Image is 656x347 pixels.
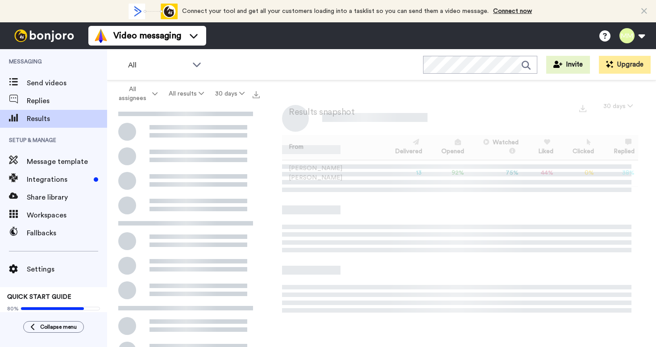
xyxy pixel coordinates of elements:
[27,228,107,238] span: Fallbacks
[27,113,107,124] span: Results
[282,107,354,117] h2: Results snapshot
[114,85,150,103] span: All assignees
[598,160,638,186] td: 38 %
[468,160,522,186] td: 75 %
[379,160,426,186] td: 13
[94,29,108,43] img: vm-color.svg
[468,135,522,160] th: Watched
[493,8,532,14] a: Connect now
[253,91,260,98] img: export.svg
[522,135,557,160] th: Liked
[163,86,210,102] button: All results
[426,160,468,186] td: 92 %
[113,29,181,42] span: Video messaging
[250,87,262,100] button: Export all results that match these filters now.
[599,56,651,74] button: Upgrade
[182,8,489,14] span: Connect your tool and get all your customers loading into a tasklist so you can send them a video...
[11,29,78,42] img: bj-logo-header-white.svg
[579,105,586,112] img: export.svg
[598,98,638,114] button: 30 days
[40,323,77,330] span: Collapse menu
[27,96,107,106] span: Replies
[282,135,379,160] th: From
[379,135,426,160] th: Delivered
[522,160,557,186] td: 44 %
[128,60,188,71] span: All
[7,294,71,300] span: QUICK START GUIDE
[546,56,590,74] button: Invite
[27,210,107,221] span: Workspaces
[27,264,107,275] span: Settings
[109,81,163,106] button: All assignees
[282,160,379,186] td: [PERSON_NAME] [PERSON_NAME]
[426,135,468,160] th: Opened
[209,86,250,102] button: 30 days
[27,156,107,167] span: Message template
[27,174,90,185] span: Integrations
[7,305,19,312] span: 80%
[27,192,107,203] span: Share library
[23,321,84,333] button: Collapse menu
[577,101,589,114] button: Export a summary of each team member’s results that match this filter now.
[27,78,107,88] span: Send videos
[598,135,638,160] th: Replied
[129,4,178,19] div: animation
[557,135,598,160] th: Clicked
[557,160,598,186] td: 0 %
